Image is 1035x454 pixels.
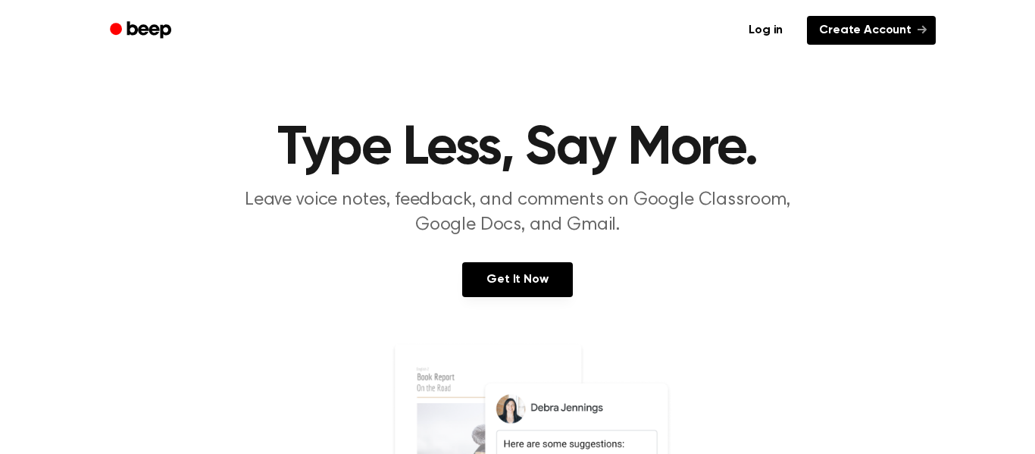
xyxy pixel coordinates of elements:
a: Beep [99,16,185,45]
a: Log in [733,13,798,48]
a: Get It Now [462,262,572,297]
h1: Type Less, Say More. [130,121,905,176]
p: Leave voice notes, feedback, and comments on Google Classroom, Google Docs, and Gmail. [227,188,808,238]
a: Create Account [807,16,936,45]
